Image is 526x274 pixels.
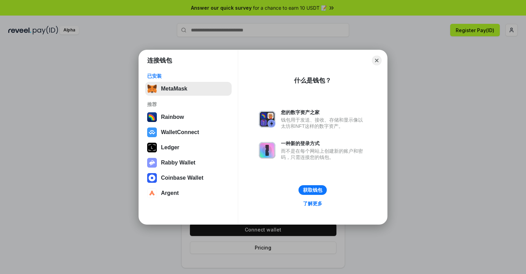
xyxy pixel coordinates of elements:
div: Ledger [161,144,179,151]
div: 而不是在每个网站上创建新的账户和密码，只需连接您的钱包。 [281,148,366,160]
div: Rabby Wallet [161,160,195,166]
img: svg+xml,%3Csvg%20xmlns%3D%22http%3A%2F%2Fwww.w3.org%2F2000%2Fsvg%22%20fill%3D%22none%22%20viewBox... [147,158,157,168]
div: MetaMask [161,86,187,92]
img: svg+xml,%3Csvg%20width%3D%2228%22%20height%3D%2228%22%20viewBox%3D%220%200%2028%2028%22%20fill%3D... [147,188,157,198]
button: Rabby Wallet [145,156,232,170]
button: Coinbase Wallet [145,171,232,185]
button: 获取钱包 [299,185,327,195]
button: MetaMask [145,82,232,96]
img: svg+xml,%3Csvg%20width%3D%22120%22%20height%3D%22120%22%20viewBox%3D%220%200%20120%20120%22%20fil... [147,112,157,122]
div: Argent [161,190,179,196]
button: Ledger [145,141,232,154]
div: Rainbow [161,114,184,120]
img: svg+xml,%3Csvg%20xmlns%3D%22http%3A%2F%2Fwww.w3.org%2F2000%2Fsvg%22%20fill%3D%22none%22%20viewBox... [259,111,275,127]
div: 推荐 [147,101,230,107]
button: Rainbow [145,110,232,124]
div: 一种新的登录方式 [281,140,366,147]
button: WalletConnect [145,125,232,139]
div: 获取钱包 [303,187,322,193]
div: 钱包用于发送、接收、存储和显示像以太坊和NFT这样的数字资产。 [281,117,366,129]
div: 了解更多 [303,200,322,207]
img: svg+xml,%3Csvg%20fill%3D%22none%22%20height%3D%2233%22%20viewBox%3D%220%200%2035%2033%22%20width%... [147,84,157,94]
div: 什么是钱包？ [294,76,331,85]
div: WalletConnect [161,129,199,135]
h1: 连接钱包 [147,56,172,65]
img: svg+xml,%3Csvg%20xmlns%3D%22http%3A%2F%2Fwww.w3.org%2F2000%2Fsvg%22%20fill%3D%22none%22%20viewBox... [259,142,275,159]
div: Coinbase Wallet [161,175,203,181]
div: 已安装 [147,73,230,79]
div: 您的数字资产之家 [281,109,366,115]
a: 了解更多 [299,199,326,208]
img: svg+xml,%3Csvg%20width%3D%2228%22%20height%3D%2228%22%20viewBox%3D%220%200%2028%2028%22%20fill%3D... [147,127,157,137]
img: svg+xml,%3Csvg%20xmlns%3D%22http%3A%2F%2Fwww.w3.org%2F2000%2Fsvg%22%20width%3D%2228%22%20height%3... [147,143,157,152]
button: Argent [145,186,232,200]
button: Close [372,56,382,65]
img: svg+xml,%3Csvg%20width%3D%2228%22%20height%3D%2228%22%20viewBox%3D%220%200%2028%2028%22%20fill%3D... [147,173,157,183]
